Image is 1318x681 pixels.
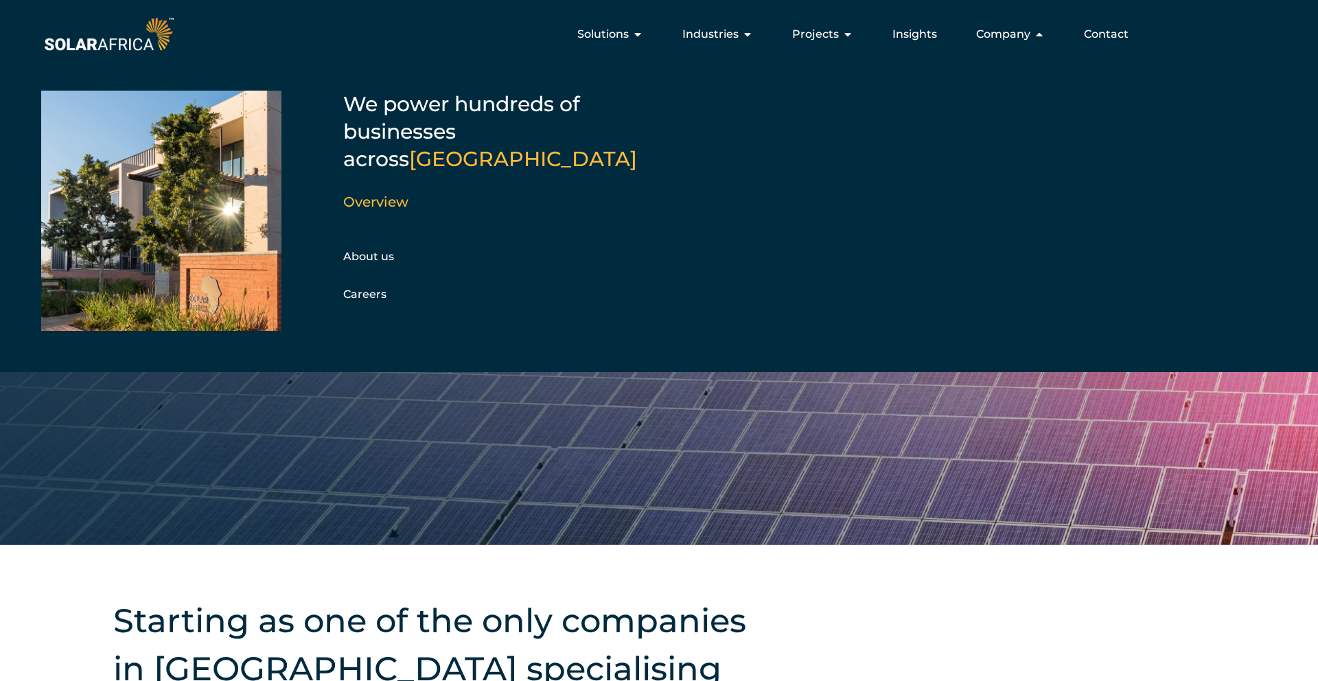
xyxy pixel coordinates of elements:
span: Projects [792,26,839,43]
span: Company [976,26,1030,43]
a: Overview [343,194,408,210]
a: Insights [892,26,937,43]
a: About us [343,250,394,263]
span: Industries [682,26,739,43]
div: Menu Toggle [176,21,1140,48]
span: [GEOGRAPHIC_DATA] [409,146,637,172]
h5: We power hundreds of businesses across [343,91,686,173]
a: Contact [1084,26,1129,43]
span: Solutions [577,26,629,43]
nav: Menu [176,21,1140,48]
a: Careers [343,288,386,301]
